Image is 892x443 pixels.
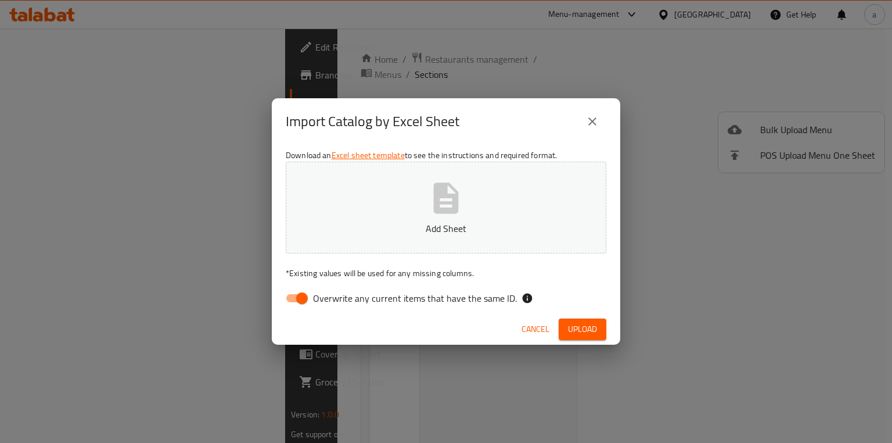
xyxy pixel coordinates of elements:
[578,108,606,135] button: close
[286,162,606,253] button: Add Sheet
[332,148,405,163] a: Excel sheet template
[559,319,606,340] button: Upload
[517,319,554,340] button: Cancel
[521,322,549,337] span: Cancel
[313,291,517,305] span: Overwrite any current items that have the same ID.
[286,267,606,279] p: Existing values will be used for any missing columns.
[272,145,620,313] div: Download an to see the instructions and required format.
[304,222,588,235] p: Add Sheet
[568,322,597,337] span: Upload
[521,292,533,304] svg: If the overwrite option isn't selected, then the items that match an existing ID will be ignored ...
[286,112,459,131] h2: Import Catalog by Excel Sheet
